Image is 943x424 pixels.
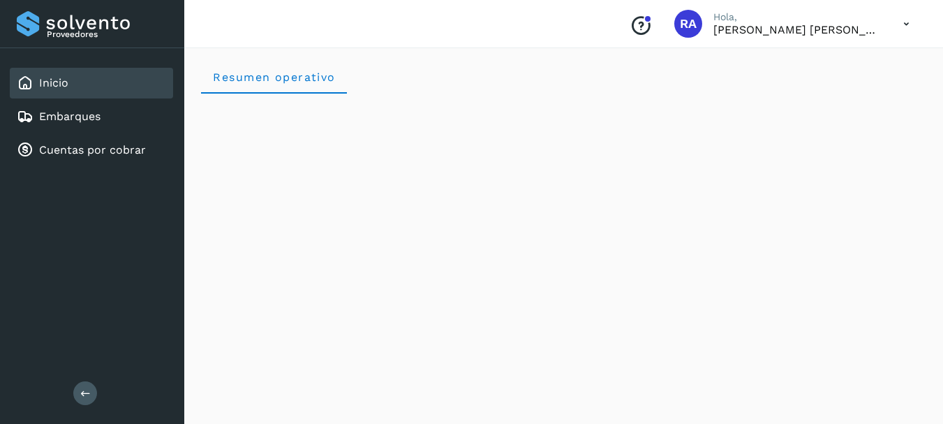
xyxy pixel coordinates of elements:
[212,71,336,84] span: Resumen operativo
[10,68,173,98] div: Inicio
[39,76,68,89] a: Inicio
[39,110,101,123] a: Embarques
[713,11,881,23] p: Hola,
[10,135,173,166] div: Cuentas por cobrar
[713,23,881,36] p: Raphael Argenis Rubio Becerril
[47,29,168,39] p: Proveedores
[10,101,173,132] div: Embarques
[39,143,146,156] a: Cuentas por cobrar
